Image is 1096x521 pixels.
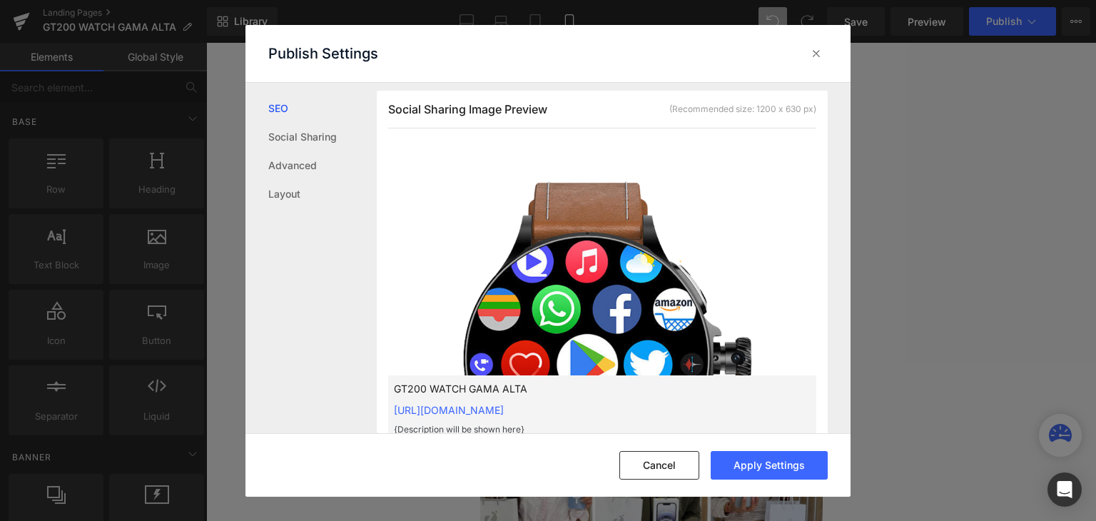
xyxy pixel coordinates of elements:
div: Open Intercom Messenger [1047,472,1082,507]
a: Layout [268,180,377,208]
span: Social Sharing Image Preview [388,102,547,116]
p: {Description will be shown here} [394,423,765,436]
button: Apply Settings [711,451,828,480]
p: GT200 WATCH GAMA ALTA [394,381,765,397]
a: [URL][DOMAIN_NAME] [394,404,504,416]
div: (Recommended size: 1200 x 630 px) [669,103,816,116]
p: Publish Settings [268,45,378,62]
button: Cancel [619,451,699,480]
a: SEO [268,94,377,123]
a: Social Sharing [268,123,377,151]
a: Advanced [268,151,377,180]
